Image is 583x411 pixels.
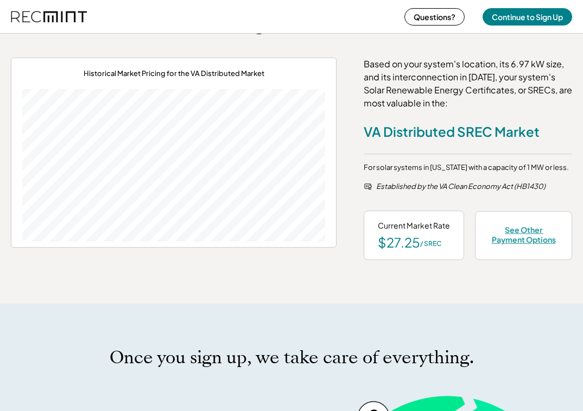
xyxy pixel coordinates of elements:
[378,236,420,249] div: $27.25
[489,225,558,244] div: See Other Payment Options
[134,14,449,35] h1: SRECs are bought and sold on markets.
[404,8,465,26] button: Questions?
[11,2,87,31] img: recmint-logotype%403x%20%281%29.jpeg
[364,123,540,140] div: VA Distributed SREC Market
[376,181,572,192] div: Established by the VA Clean Economy Act (HB1430)
[364,58,572,110] div: Based on your system's location, its 6.97 kW size, and its interconnection in [DATE], your system...
[110,347,474,368] h1: Once you sign up, we take care of everything.
[483,8,572,26] button: Continue to Sign Up
[84,69,264,78] div: Historical Market Pricing for the VA Distributed Market
[378,220,450,231] div: Current Market Rate
[364,162,569,173] div: For solar systems in [US_STATE] with a capacity of 1 MW or less.
[420,239,441,249] div: / SREC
